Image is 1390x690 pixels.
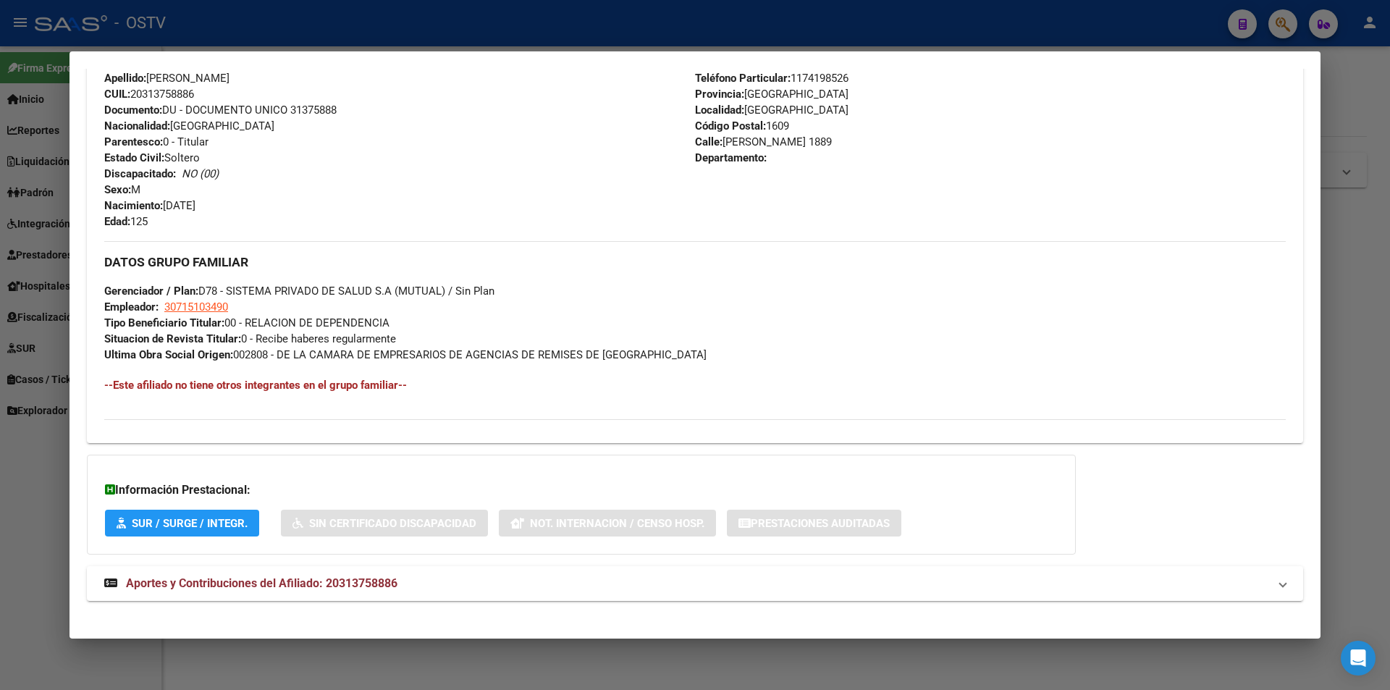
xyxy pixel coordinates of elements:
[104,135,208,148] span: 0 - Titular
[105,481,1058,499] h3: Información Prestacional:
[104,300,159,314] strong: Empleador:
[104,72,229,85] span: [PERSON_NAME]
[104,348,233,361] strong: Ultima Obra Social Origen:
[695,72,848,85] span: 1174198526
[104,104,337,117] span: DU - DOCUMENTO UNICO 31375888
[104,332,241,345] strong: Situacion de Revista Titular:
[695,88,848,101] span: [GEOGRAPHIC_DATA]
[182,167,219,180] i: NO (00)
[104,135,163,148] strong: Parentesco:
[104,215,130,228] strong: Edad:
[695,119,789,132] span: 1609
[309,517,476,530] span: Sin Certificado Discapacidad
[499,510,716,537] button: Not. Internacion / Censo Hosp.
[104,316,389,329] span: 00 - RELACION DE DEPENDENCIA
[104,377,1286,393] h4: --Este afiliado no tiene otros integrantes en el grupo familiar--
[104,254,1286,270] h3: DATOS GRUPO FAMILIAR
[104,199,195,212] span: [DATE]
[104,151,200,164] span: Soltero
[695,104,848,117] span: [GEOGRAPHIC_DATA]
[695,119,766,132] strong: Código Postal:
[104,215,148,228] span: 125
[751,517,890,530] span: Prestaciones Auditadas
[105,510,259,537] button: SUR / SURGE / INTEGR.
[104,104,162,117] strong: Documento:
[104,348,707,361] span: 002808 - DE LA CAMARA DE EMPRESARIOS DE AGENCIAS DE REMISES DE [GEOGRAPHIC_DATA]
[104,285,198,298] strong: Gerenciador / Plan:
[104,316,224,329] strong: Tipo Beneficiario Titular:
[126,576,397,590] span: Aportes y Contribuciones del Afiliado: 20313758886
[1341,641,1376,676] div: Open Intercom Messenger
[104,199,163,212] strong: Nacimiento:
[132,517,248,530] span: SUR / SURGE / INTEGR.
[164,300,228,314] span: 30715103490
[104,151,164,164] strong: Estado Civil:
[695,88,744,101] strong: Provincia:
[281,510,488,537] button: Sin Certificado Discapacidad
[104,183,131,196] strong: Sexo:
[104,119,274,132] span: [GEOGRAPHIC_DATA]
[695,135,723,148] strong: Calle:
[104,285,494,298] span: D78 - SISTEMA PRIVADO DE SALUD S.A (MUTUAL) / Sin Plan
[695,104,744,117] strong: Localidad:
[104,88,194,101] span: 20313758886
[104,183,140,196] span: M
[695,72,791,85] strong: Teléfono Particular:
[104,88,130,101] strong: CUIL:
[695,135,832,148] span: [PERSON_NAME] 1889
[104,332,396,345] span: 0 - Recibe haberes regularmente
[104,119,170,132] strong: Nacionalidad:
[87,566,1303,601] mat-expansion-panel-header: Aportes y Contribuciones del Afiliado: 20313758886
[104,167,176,180] strong: Discapacitado:
[530,517,704,530] span: Not. Internacion / Censo Hosp.
[695,151,767,164] strong: Departamento:
[104,72,146,85] strong: Apellido:
[727,510,901,537] button: Prestaciones Auditadas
